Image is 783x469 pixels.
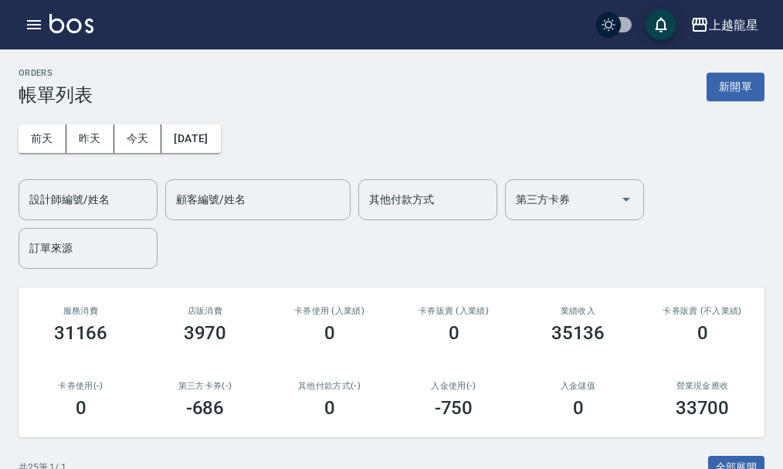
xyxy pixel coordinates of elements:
[49,14,93,33] img: Logo
[697,322,708,344] h3: 0
[646,9,676,40] button: save
[659,381,746,391] h2: 營業現金應收
[66,124,114,153] button: 昨天
[676,397,730,419] h3: 33700
[114,124,162,153] button: 今天
[410,381,497,391] h2: 入金使用(-)
[709,15,758,35] div: 上越龍星
[573,397,584,419] h3: 0
[37,381,124,391] h2: 卡券使用(-)
[707,79,764,93] a: 新開單
[534,306,622,316] h2: 業績收入
[684,9,764,41] button: 上越龍星
[54,322,108,344] h3: 31166
[19,124,66,153] button: 前天
[161,306,249,316] h2: 店販消費
[161,381,249,391] h2: 第三方卡券(-)
[19,68,93,78] h2: ORDERS
[324,322,335,344] h3: 0
[186,397,225,419] h3: -686
[37,306,124,316] h3: 服務消費
[324,397,335,419] h3: 0
[184,322,227,344] h3: 3970
[534,381,622,391] h2: 入金儲值
[551,322,605,344] h3: 35136
[76,397,86,419] h3: 0
[286,381,373,391] h2: 其他付款方式(-)
[410,306,497,316] h2: 卡券販賣 (入業績)
[614,187,639,212] button: Open
[19,84,93,106] h3: 帳單列表
[161,124,220,153] button: [DATE]
[707,73,764,101] button: 新開單
[286,306,373,316] h2: 卡券使用 (入業績)
[659,306,746,316] h2: 卡券販賣 (不入業績)
[435,397,473,419] h3: -750
[449,322,459,344] h3: 0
